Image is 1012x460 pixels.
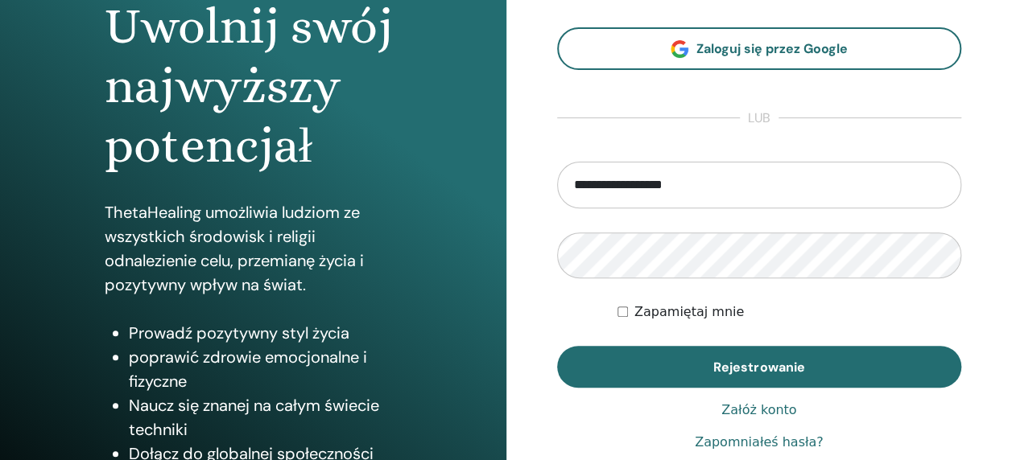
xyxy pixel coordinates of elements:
li: poprawić zdrowie emocjonalne i fizyczne [129,345,402,393]
span: Rejestrowanie [713,359,804,376]
label: Zapamiętaj mnie [634,302,744,322]
p: ThetaHealing umożliwia ludziom ze wszystkich środowisk i religii odnalezienie celu, przemianę życ... [105,200,402,297]
a: Zapomniałeś hasła? [695,433,824,452]
div: Keep me authenticated indefinitely or until I manually logout [618,302,961,322]
li: Naucz się znanej na całym świecie techniki [129,393,402,442]
li: Prowadź pozytywny styl życia [129,321,402,345]
button: Rejestrowanie [557,346,962,388]
span: lub [740,109,779,128]
span: Zaloguj się przez Google [696,40,848,57]
a: Załóż konto [721,400,796,420]
a: Zaloguj się przez Google [557,27,962,70]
